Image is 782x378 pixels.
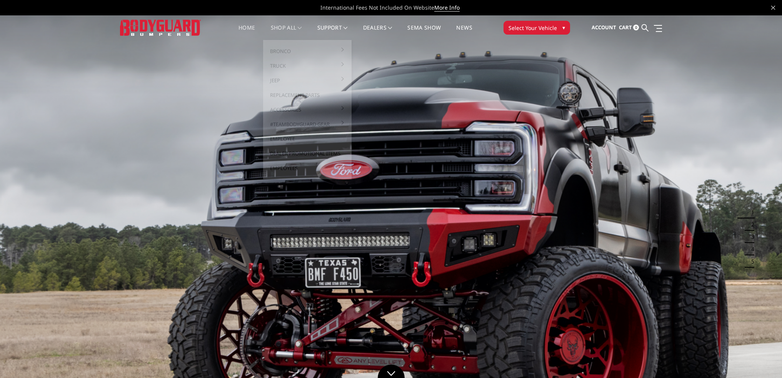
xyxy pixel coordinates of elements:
a: SEMA Show [407,25,441,40]
span: Select Your Vehicle [509,24,557,32]
a: Home [238,25,255,40]
a: Bronco [266,44,348,58]
a: Cart 0 [619,17,639,38]
a: Employees [266,161,348,175]
button: 5 of 5 [747,255,754,268]
a: #TeamBodyguard Gear [266,117,348,132]
a: Accessories [266,102,348,117]
span: ▾ [562,23,565,32]
a: Dealers [363,25,392,40]
a: News [456,25,472,40]
a: Truck [266,58,348,73]
a: Dealer Promotional Items [266,146,348,161]
iframe: Chat Widget [744,341,782,378]
button: Select Your Vehicle [504,21,570,35]
button: 1 of 5 [747,206,754,218]
a: Replacement Parts [266,88,348,102]
a: More Info [434,4,460,12]
button: 2 of 5 [747,218,754,231]
span: Account [592,24,616,31]
button: 3 of 5 [747,231,754,243]
span: 0 [633,25,639,30]
a: Jeep [266,73,348,88]
span: Cart [619,24,632,31]
a: Click to Down [378,365,405,378]
a: Employee [266,132,348,146]
img: BODYGUARD BUMPERS [120,20,201,35]
a: Account [592,17,616,38]
a: shop all [271,25,302,40]
a: Support [317,25,348,40]
button: 4 of 5 [747,243,754,255]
